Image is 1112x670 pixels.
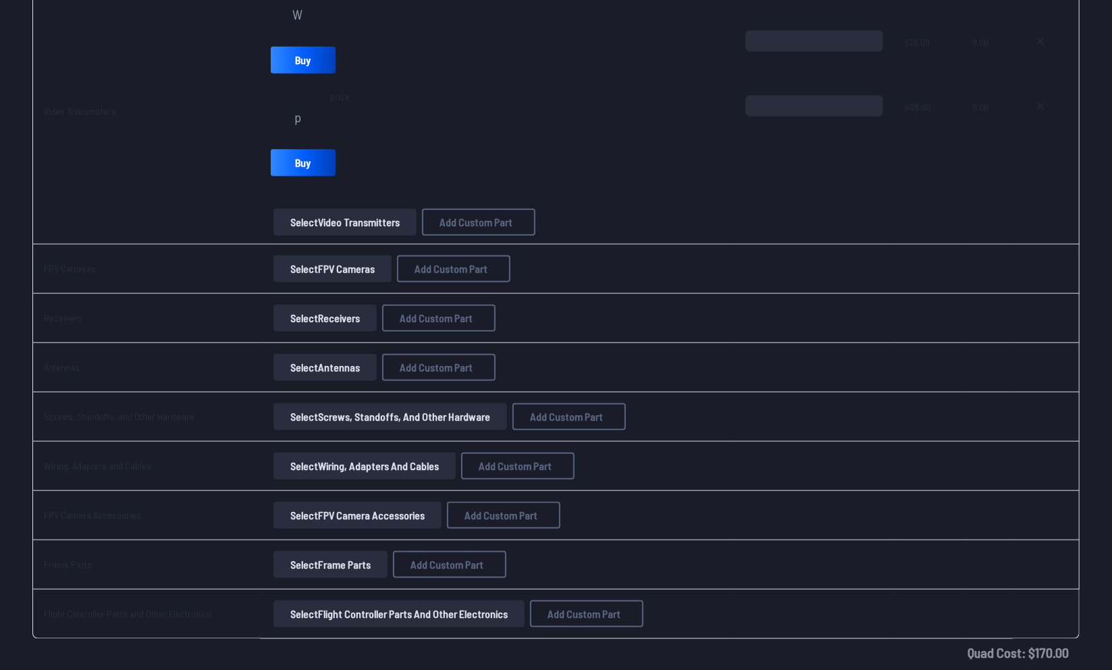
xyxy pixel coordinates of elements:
a: Flight Controller Parts and Other Electronics [44,608,212,619]
span: Add Custom Part [440,217,512,228]
button: SelectFrame Parts [273,551,388,578]
a: FPV Camera Accessories [44,509,141,521]
span: p [294,110,301,124]
a: SelectFPV Cameras [271,255,394,282]
button: Add Custom Part [422,209,535,236]
span: 570.00 [905,30,951,95]
span: Add Custom Part [548,609,620,619]
span: Add Custom Part [530,411,603,422]
span: price [330,90,350,103]
span: 608.00 [905,95,951,160]
span: Add Custom Part [415,263,487,274]
span: Add Custom Part [465,510,537,521]
button: SelectScrews, Standoffs, and Other Hardware [273,403,507,430]
span: 0.00 [973,30,1002,95]
button: SelectFPV Camera Accessories [273,502,442,529]
a: SelectVideo Transmitters [271,209,419,236]
button: SelectVideo Transmitters [273,209,417,236]
a: SelectFrame Parts [271,551,390,578]
a: SelectFlight Controller Parts and Other Electronics [271,600,527,627]
button: Add Custom Part [382,354,496,381]
a: Wiring, Adapters and Cables [44,460,151,471]
td: Quad Cost: $ 170.00 [32,639,1080,666]
a: Frame Parts [44,559,92,570]
a: Receivers [44,312,82,324]
a: SelectAntennas [271,354,379,381]
a: FPV Cameras [44,263,96,274]
span: Add Custom Part [411,559,483,570]
span: Add Custom Part [400,362,473,373]
a: Antennas [44,361,80,373]
a: SelectReceivers [271,305,379,332]
span: 0.00 [973,95,1002,160]
a: SelectWiring, Adapters and Cables [271,453,458,480]
a: Video Transmitters [44,105,116,117]
button: Add Custom Part [447,502,560,529]
button: SelectAntennas [273,354,377,381]
a: Buy [271,149,336,176]
a: Buy [271,47,336,74]
button: Add Custom Part [382,305,496,332]
button: Add Custom Part [397,255,510,282]
span: Add Custom Part [479,461,552,471]
a: SelectFPV Camera Accessories [271,502,444,529]
button: Add Custom Part [530,600,643,627]
a: SelectScrews, Standoffs, and Other Hardware [271,403,510,430]
button: SelectWiring, Adapters and Cables [273,453,456,480]
button: SelectFlight Controller Parts and Other Electronics [273,600,525,627]
a: Screws, Standoffs, and Other Hardware [44,411,194,422]
button: Add Custom Part [512,403,626,430]
button: SelectFPV Cameras [273,255,392,282]
span: Add Custom Part [400,313,473,324]
button: Add Custom Part [393,551,506,578]
button: Add Custom Part [461,453,575,480]
span: W [292,7,302,21]
button: SelectReceivers [273,305,377,332]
